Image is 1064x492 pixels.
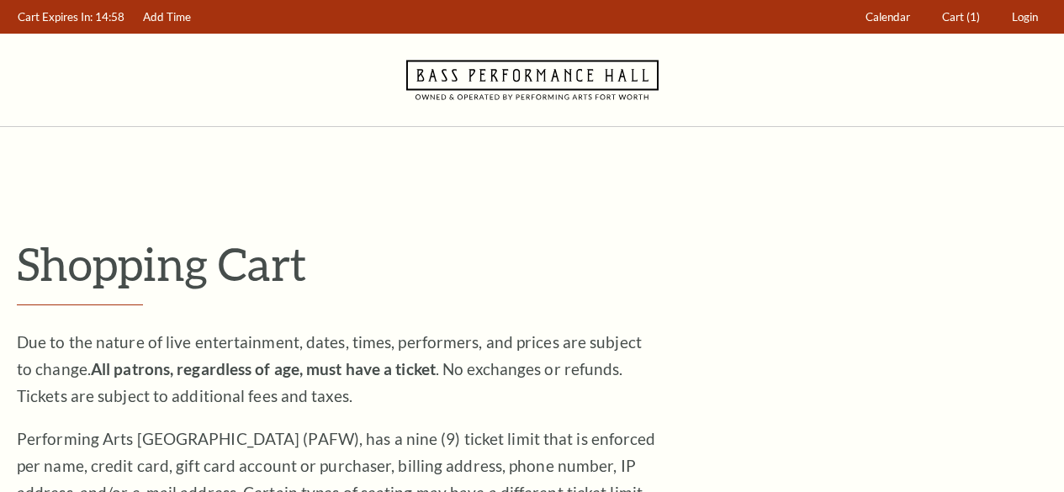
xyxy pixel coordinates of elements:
[95,10,124,24] span: 14:58
[1004,1,1046,34] a: Login
[91,359,436,378] strong: All patrons, regardless of age, must have a ticket
[934,1,988,34] a: Cart (1)
[135,1,199,34] a: Add Time
[942,10,964,24] span: Cart
[1012,10,1038,24] span: Login
[18,10,93,24] span: Cart Expires In:
[858,1,918,34] a: Calendar
[865,10,910,24] span: Calendar
[17,332,642,405] span: Due to the nature of live entertainment, dates, times, performers, and prices are subject to chan...
[17,236,1047,291] p: Shopping Cart
[966,10,980,24] span: (1)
